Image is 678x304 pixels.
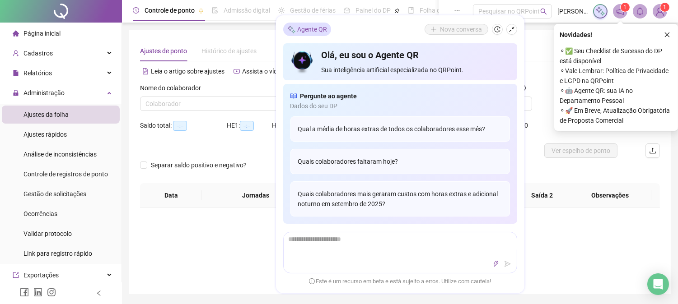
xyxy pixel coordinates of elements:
[13,90,19,96] span: lock
[151,68,224,75] span: Leia o artigo sobre ajustes
[321,49,510,61] h4: Olá, eu sou o Agente QR
[664,32,670,38] span: close
[425,24,488,35] button: Nova conversa
[560,66,673,86] span: ⚬ Vale Lembrar: Política de Privacidade e LGPD na QRPoint
[140,47,187,55] span: Ajustes de ponto
[560,30,592,40] span: Novidades !
[290,181,510,216] div: Quais colaboradores mais geraram custos com horas extras e adicional noturno em setembro de 2025?
[660,3,669,12] sup: Atualize o seu contato no menu Meus Dados
[309,277,491,286] span: Este é um recurso em beta e está sujeito a erros. Utilize com cautela!
[524,122,528,129] span: 0
[142,68,149,74] span: file-text
[23,151,97,158] span: Análise de inconsistências
[568,183,652,208] th: Observações
[283,23,331,36] div: Agente QR
[23,190,86,198] span: Gestão de solicitações
[540,8,547,15] span: search
[202,183,309,208] th: Jornadas
[33,288,42,297] span: linkedin
[494,26,500,32] span: history
[240,121,254,131] span: --:--
[290,116,510,142] div: Qual a média de horas extras de todos os colaboradores esse mês?
[394,8,400,14] span: pushpin
[242,68,284,75] span: Assista o vídeo
[23,170,108,178] span: Controle de registros de ponto
[493,261,499,267] span: thunderbolt
[649,147,656,154] span: upload
[23,131,67,138] span: Ajustes rápidos
[201,47,257,55] span: Histórico de ajustes
[140,120,227,131] div: Saldo total:
[544,143,617,158] button: Ver espelho de ponto
[509,183,575,208] th: Saída 2
[13,50,19,56] span: user-add
[96,290,102,296] span: left
[502,258,513,269] button: send
[509,26,515,32] span: shrink
[13,272,19,278] span: export
[420,7,477,14] span: Folha de pagamento
[23,89,65,97] span: Administração
[147,160,250,170] span: Separar saldo positivo e negativo?
[300,91,357,101] span: Pergunte ao agente
[140,183,202,208] th: Data
[290,49,314,75] img: icon
[272,120,317,131] div: HE 2:
[23,272,59,279] span: Exportações
[290,91,297,101] span: read
[454,7,460,14] span: ellipsis
[355,7,391,14] span: Painel do DP
[23,69,52,77] span: Relatórios
[664,4,667,10] span: 1
[290,7,336,14] span: Gestão de férias
[560,46,673,66] span: ⚬ ✅ Seu Checklist de Sucesso do DP está disponível
[621,3,630,12] sup: 1
[23,111,69,118] span: Ajustes da folha
[13,70,19,76] span: file
[560,86,673,106] span: ⚬ 🤖 Agente QR: sua IA no Departamento Pessoal
[23,230,72,237] span: Validar protocolo
[647,273,669,295] div: Open Intercom Messenger
[13,30,19,37] span: home
[145,7,195,14] span: Controle de ponto
[575,190,645,200] span: Observações
[557,6,588,16] span: [PERSON_NAME]
[290,101,510,111] span: Dados do seu DP
[173,121,187,131] span: --:--
[616,7,624,15] span: notification
[408,7,414,14] span: book
[212,7,218,14] span: file-done
[321,65,510,75] span: Sua inteligência artificial especializada no QRPoint.
[624,4,627,10] span: 1
[636,7,644,15] span: bell
[278,7,285,14] span: sun
[23,50,53,57] span: Cadastros
[133,7,139,14] span: clock-circle
[491,258,501,269] button: thunderbolt
[23,210,57,217] span: Ocorrências
[309,278,315,284] span: exclamation-circle
[140,83,207,93] label: Nome do colaborador
[23,30,61,37] span: Página inicial
[595,6,605,16] img: sparkle-icon.fc2bf0ac1784a2077858766a79e2daf3.svg
[227,120,272,131] div: HE 1:
[23,250,92,257] span: Link para registro rápido
[20,288,29,297] span: facebook
[151,251,649,261] div: Não há dados
[344,7,350,14] span: dashboard
[224,7,270,14] span: Admissão digital
[234,68,240,74] span: youtube
[560,106,673,125] span: ⚬ 🚀 Em Breve, Atualização Obrigatória de Proposta Comercial
[653,5,667,18] img: 54111
[198,8,204,14] span: pushpin
[290,149,510,174] div: Quais colaboradores faltaram hoje?
[47,288,56,297] span: instagram
[287,24,296,34] img: sparkle-icon.fc2bf0ac1784a2077858766a79e2daf3.svg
